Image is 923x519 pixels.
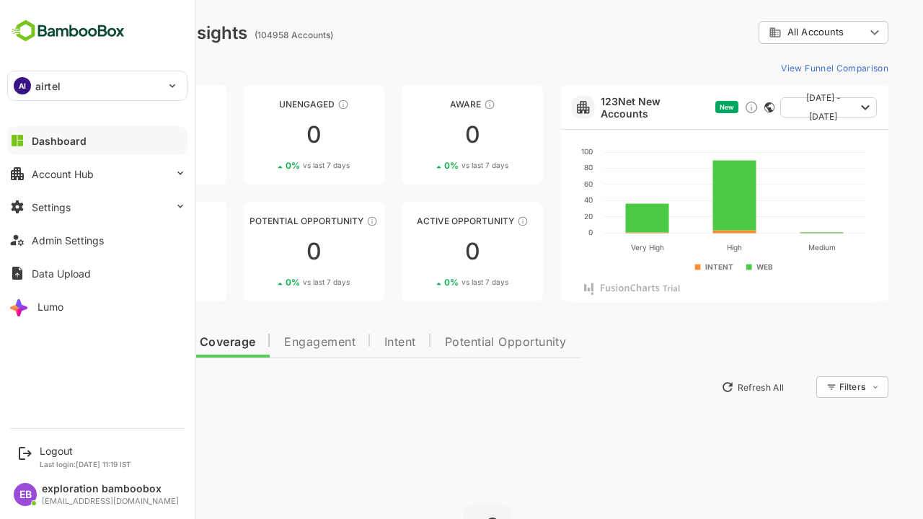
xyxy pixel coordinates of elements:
[32,168,94,180] div: Account Hub
[694,100,708,115] div: Discover new ICP-fit accounts showing engagement — via intent surges, anonymous website visits, L...
[193,123,335,146] div: 0
[7,292,187,321] button: Lumo
[287,99,299,110] div: These accounts have not shown enough engagement and need nurturing
[411,277,458,288] span: vs last 7 days
[730,97,826,117] button: [DATE] - [DATE]
[35,216,176,226] div: Engaged
[737,27,793,37] span: All Accounts
[35,202,176,301] a: EngagedThese accounts are warm, further nurturing would qualify them to MQAs00%vs last 7 days
[35,99,176,110] div: Unreached
[580,243,614,252] text: Very High
[35,240,176,263] div: 0
[32,201,71,213] div: Settings
[7,126,187,155] button: Dashboard
[714,102,724,112] div: This card does not support filter and segments
[676,243,692,252] text: High
[193,216,335,226] div: Potential Opportunity
[534,195,542,204] text: 40
[32,135,87,147] div: Dashboard
[316,216,327,227] div: These accounts are MQAs and can be passed on to Inside Sales
[394,160,458,171] div: 0 %
[40,460,131,469] p: Last login: [DATE] 11:19 IST
[531,147,542,156] text: 100
[789,381,815,392] div: Filters
[351,99,493,110] div: Aware
[534,163,542,172] text: 80
[787,374,838,400] div: Filters
[708,19,838,47] div: All Accounts
[128,99,140,110] div: These accounts have not been engaged with for a defined time period
[334,337,366,348] span: Intent
[77,277,141,288] div: 0 %
[252,160,299,171] span: vs last 7 days
[394,337,516,348] span: Potential Opportunity
[7,159,187,188] button: Account Hub
[718,26,815,39] div: All Accounts
[235,160,299,171] div: 0 %
[77,160,141,171] div: 0 %
[42,483,179,495] div: exploration bamboobox
[49,337,205,348] span: Data Quality and Coverage
[235,277,299,288] div: 0 %
[538,228,542,236] text: 0
[351,202,493,301] a: Active OpportunityThese accounts have open opportunities which might be at any of the Sales Stage...
[14,483,37,506] div: EB
[725,56,838,79] button: View Funnel Comparison
[433,99,445,110] div: These accounts have just entered the buying cycle and need further nurturing
[32,234,104,247] div: Admin Settings
[42,497,179,506] div: [EMAIL_ADDRESS][DOMAIN_NAME]
[14,77,31,94] div: AI
[193,202,335,301] a: Potential OpportunityThese accounts are MQAs and can be passed on to Inside Sales00%vs last 7 days
[467,216,478,227] div: These accounts have open opportunities which might be at any of the Sales Stages
[664,376,740,399] button: Refresh All
[394,277,458,288] div: 0 %
[758,243,785,252] text: Medium
[669,103,684,111] span: New
[37,301,63,313] div: Lumo
[234,337,305,348] span: Engagement
[7,192,187,221] button: Settings
[35,374,140,400] button: New Insights
[193,85,335,185] a: UnengagedThese accounts have not shown enough engagement and need nurturing00%vs last 7 days
[35,79,61,94] p: airtel
[351,216,493,226] div: Active Opportunity
[351,85,493,185] a: AwareThese accounts have just entered the buying cycle and need further nurturing00%vs last 7 days
[252,277,299,288] span: vs last 7 days
[8,71,187,100] div: AIairtel
[7,259,187,288] button: Data Upload
[741,89,805,126] span: [DATE] - [DATE]
[40,445,131,457] div: Logout
[204,30,287,40] ag: (104958 Accounts)
[550,95,659,120] a: 123Net New Accounts
[351,123,493,146] div: 0
[32,267,91,280] div: Data Upload
[122,216,133,227] div: These accounts are warm, further nurturing would qualify them to MQAs
[94,160,141,171] span: vs last 7 days
[7,17,129,45] img: BambooboxFullLogoMark.5f36c76dfaba33ec1ec1367b70bb1252.svg
[193,99,335,110] div: Unengaged
[411,160,458,171] span: vs last 7 days
[35,123,176,146] div: 0
[7,226,187,254] button: Admin Settings
[193,240,335,263] div: 0
[94,277,141,288] span: vs last 7 days
[534,212,542,221] text: 20
[534,179,542,188] text: 60
[351,240,493,263] div: 0
[35,22,197,43] div: Dashboard Insights
[35,85,176,185] a: UnreachedThese accounts have not been engaged with for a defined time period00%vs last 7 days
